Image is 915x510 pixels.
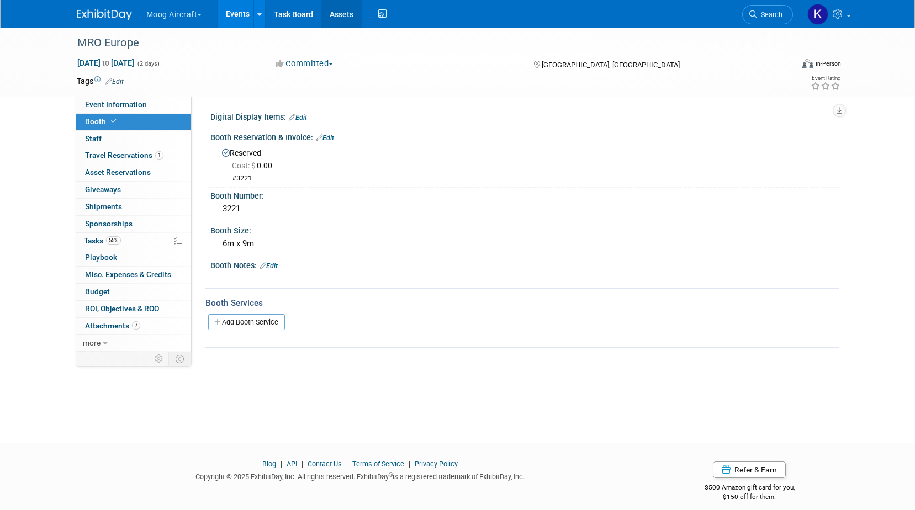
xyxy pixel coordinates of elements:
[76,97,191,113] a: Event Information
[660,492,839,502] div: $150 off for them.
[316,134,334,142] a: Edit
[73,33,776,53] div: MRO Europe
[85,270,171,279] span: Misc. Expenses & Credits
[76,199,191,215] a: Shipments
[352,460,404,468] a: Terms of Service
[728,57,842,74] div: Event Format
[106,236,121,245] span: 55%
[815,60,841,68] div: In-Person
[155,151,163,160] span: 1
[150,352,169,366] td: Personalize Event Tab Strip
[76,114,191,130] a: Booth
[299,460,306,468] span: |
[219,145,831,183] div: Reserved
[406,460,413,468] span: |
[232,174,831,183] div: #3221
[111,118,117,124] i: Booth reservation complete
[76,301,191,317] a: ROI, Objectives & ROO
[76,284,191,300] a: Budget
[85,304,159,313] span: ROI, Objectives & ROO
[83,338,101,347] span: more
[262,460,276,468] a: Blog
[85,202,122,211] span: Shipments
[85,168,151,177] span: Asset Reservations
[210,188,839,201] div: Booth Number:
[76,335,191,352] a: more
[77,58,135,68] span: [DATE] [DATE]
[542,61,680,69] span: [GEOGRAPHIC_DATA], [GEOGRAPHIC_DATA]
[77,76,124,87] td: Tags
[132,321,140,330] span: 7
[76,216,191,232] a: Sponsorships
[85,321,140,330] span: Attachments
[757,10,782,19] span: Search
[260,262,278,270] a: Edit
[76,267,191,283] a: Misc. Expenses & Credits
[289,114,307,121] a: Edit
[415,460,458,468] a: Privacy Policy
[85,253,117,262] span: Playbook
[272,58,337,70] button: Committed
[660,476,839,501] div: $500 Amazon gift card for you,
[76,318,191,334] a: Attachments7
[105,78,124,86] a: Edit
[219,235,831,252] div: 6m x 9m
[76,147,191,164] a: Travel Reservations1
[77,469,644,482] div: Copyright © 2025 ExhibitDay, Inc. All rights reserved. ExhibitDay is a registered trademark of Ex...
[85,185,121,194] span: Giveaways
[287,460,297,468] a: API
[219,200,831,217] div: 3221
[811,76,840,81] div: Event Rating
[136,60,160,67] span: (2 days)
[308,460,342,468] a: Contact Us
[343,460,351,468] span: |
[232,161,277,170] span: 0.00
[210,257,839,272] div: Booth Notes:
[85,219,133,228] span: Sponsorships
[85,134,102,143] span: Staff
[713,461,786,478] a: Refer & Earn
[208,314,285,330] a: Add Booth Service
[76,164,191,181] a: Asset Reservations
[76,131,191,147] a: Staff
[168,352,191,366] td: Toggle Event Tabs
[210,109,839,123] div: Digital Display Items:
[85,100,147,109] span: Event Information
[278,460,285,468] span: |
[802,59,813,68] img: Format-Inperson.png
[85,117,119,126] span: Booth
[77,9,132,20] img: ExhibitDay
[76,233,191,249] a: Tasks55%
[742,5,793,24] a: Search
[210,129,839,144] div: Booth Reservation & Invoice:
[389,472,393,478] sup: ®
[85,151,163,160] span: Travel Reservations
[84,236,121,245] span: Tasks
[210,222,839,236] div: Booth Size:
[232,161,257,170] span: Cost: $
[76,249,191,266] a: Playbook
[807,4,828,25] img: Kathryn Germony
[205,297,839,309] div: Booth Services
[76,182,191,198] a: Giveaways
[101,59,111,67] span: to
[85,287,110,296] span: Budget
